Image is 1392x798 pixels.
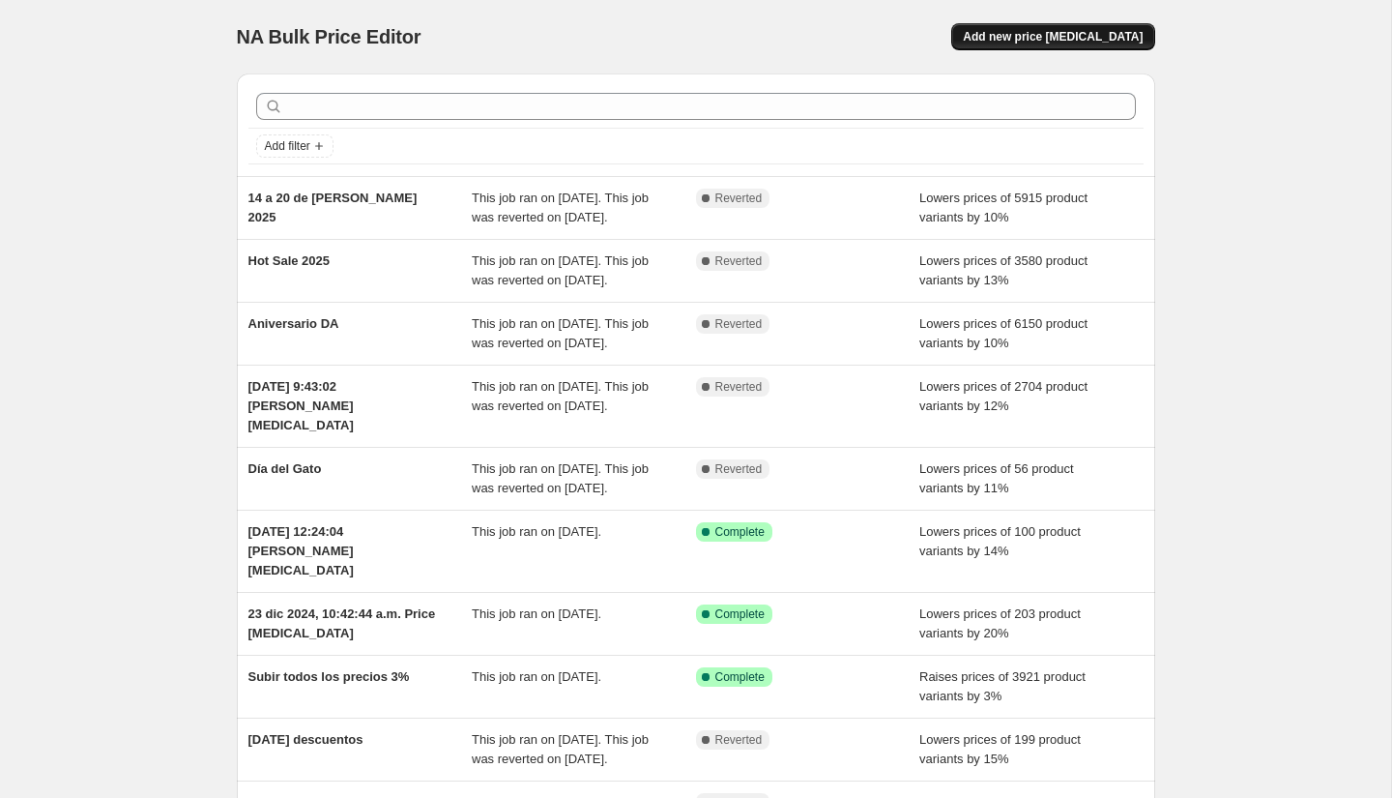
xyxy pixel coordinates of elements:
span: This job ran on [DATE]. This job was reverted on [DATE]. [472,461,649,495]
span: [DATE] descuentos [248,732,363,747]
span: Subir todos los precios 3% [248,669,410,684]
span: NA Bulk Price Editor [237,26,421,47]
span: Aniversario DA [248,316,339,331]
span: Reverted [715,461,763,477]
span: Reverted [715,316,763,332]
span: This job ran on [DATE]. [472,606,601,621]
span: This job ran on [DATE]. [472,524,601,539]
span: Hot Sale 2025 [248,253,331,268]
span: This job ran on [DATE]. This job was reverted on [DATE]. [472,191,649,224]
span: This job ran on [DATE]. This job was reverted on [DATE]. [472,379,649,413]
span: Reverted [715,191,763,206]
span: Lowers prices of 199 product variants by 15% [919,732,1081,766]
span: Reverted [715,732,763,748]
span: Día del Gato [248,461,322,476]
span: Add filter [265,138,310,154]
span: Lowers prices of 100 product variants by 14% [919,524,1081,558]
span: This job ran on [DATE]. This job was reverted on [DATE]. [472,316,649,350]
span: [DATE] 9:43:02 [PERSON_NAME] [MEDICAL_DATA] [248,379,354,432]
span: This job ran on [DATE]. This job was reverted on [DATE]. [472,253,649,287]
span: 14 a 20 de [PERSON_NAME] 2025 [248,191,418,224]
button: Add new price [MEDICAL_DATA] [951,23,1154,50]
span: Lowers prices of 56 product variants by 11% [919,461,1074,495]
span: Complete [715,606,765,622]
span: Add new price [MEDICAL_DATA] [963,29,1143,44]
span: Reverted [715,379,763,395]
button: Add filter [256,134,333,158]
span: Complete [715,524,765,540]
span: This job ran on [DATE]. This job was reverted on [DATE]. [472,732,649,766]
span: Lowers prices of 3580 product variants by 13% [919,253,1087,287]
span: 23 dic 2024, 10:42:44 a.m. Price [MEDICAL_DATA] [248,606,436,640]
span: Reverted [715,253,763,269]
span: [DATE] 12:24:04 [PERSON_NAME] [MEDICAL_DATA] [248,524,354,577]
span: Lowers prices of 2704 product variants by 12% [919,379,1087,413]
span: Lowers prices of 203 product variants by 20% [919,606,1081,640]
span: Complete [715,669,765,685]
span: Lowers prices of 6150 product variants by 10% [919,316,1087,350]
span: Raises prices of 3921 product variants by 3% [919,669,1086,703]
span: Lowers prices of 5915 product variants by 10% [919,191,1087,224]
span: This job ran on [DATE]. [472,669,601,684]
